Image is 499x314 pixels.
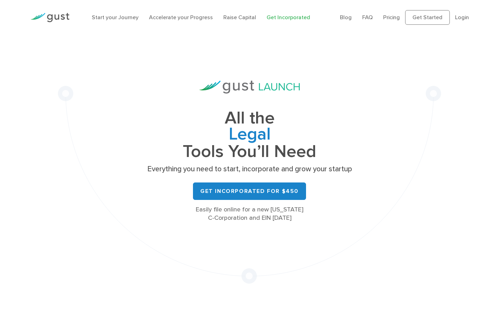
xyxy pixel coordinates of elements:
[199,81,300,94] img: Gust Launch Logo
[455,14,469,21] a: Login
[149,14,213,21] a: Accelerate your Progress
[145,126,354,144] span: Legal
[145,205,354,222] div: Easily file online for a new [US_STATE] C-Corporation and EIN [DATE]
[193,182,306,200] a: Get Incorporated for $450
[267,14,310,21] a: Get Incorporated
[340,14,352,21] a: Blog
[92,14,139,21] a: Start your Journey
[30,13,69,22] img: Gust Logo
[362,14,373,21] a: FAQ
[145,110,354,159] h1: All the Tools You’ll Need
[383,14,400,21] a: Pricing
[223,14,256,21] a: Raise Capital
[145,164,354,174] p: Everything you need to start, incorporate and grow your startup
[405,10,450,25] a: Get Started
